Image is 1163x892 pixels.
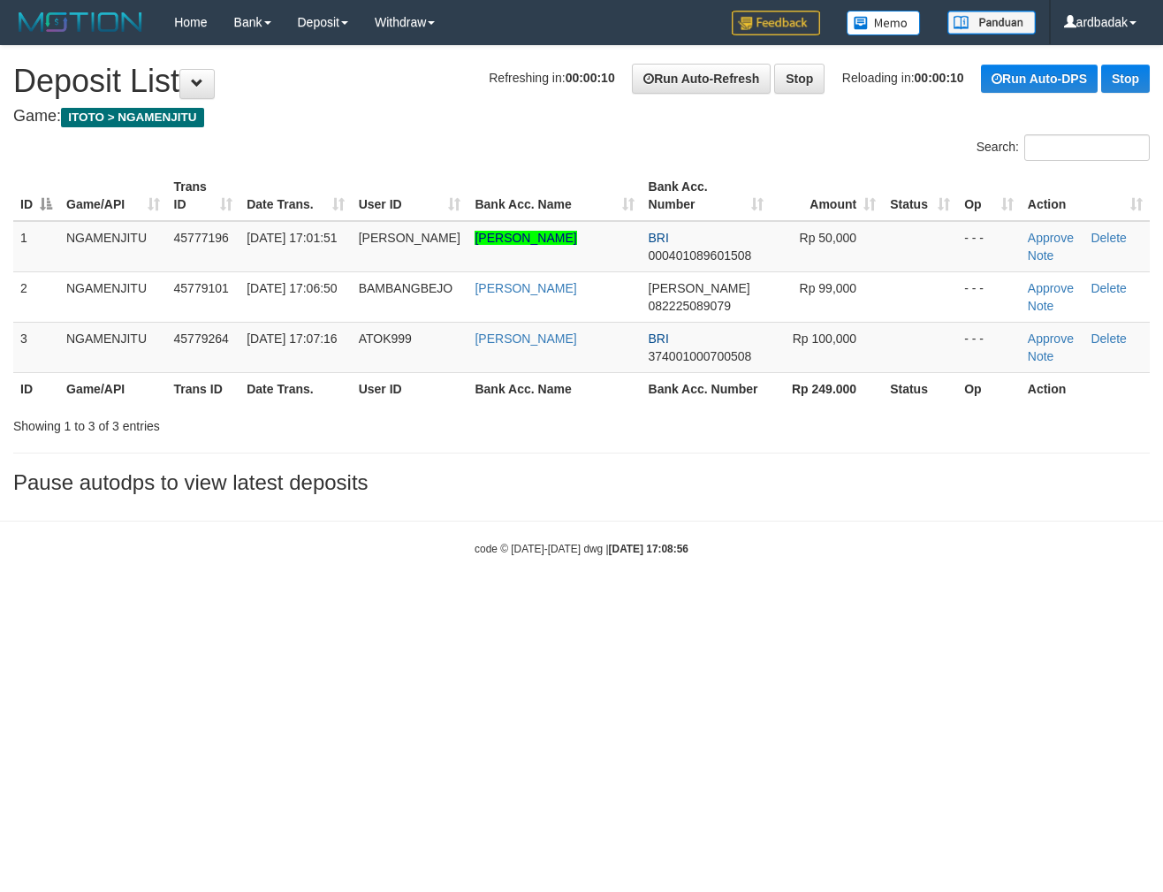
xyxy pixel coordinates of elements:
[359,281,453,295] span: BAMBANGBEJO
[632,64,771,94] a: Run Auto-Refresh
[13,471,1150,494] h3: Pause autodps to view latest deposits
[489,71,614,85] span: Refreshing in:
[1091,281,1126,295] a: Delete
[642,372,772,405] th: Bank Acc. Number
[13,271,59,322] td: 2
[642,171,772,221] th: Bank Acc. Number: activate to sort column ascending
[59,322,167,372] td: NGAMENJITU
[467,372,641,405] th: Bank Acc. Name
[957,221,1021,272] td: - - -
[1028,332,1074,346] a: Approve
[13,171,59,221] th: ID: activate to sort column descending
[352,171,468,221] th: User ID: activate to sort column ascending
[59,271,167,322] td: NGAMENJITU
[359,231,460,245] span: [PERSON_NAME]
[247,281,337,295] span: [DATE] 17:06:50
[174,332,229,346] span: 45779264
[915,71,964,85] strong: 00:00:10
[1021,171,1150,221] th: Action: activate to sort column ascending
[247,332,337,346] span: [DATE] 17:07:16
[977,134,1150,161] label: Search:
[1028,231,1074,245] a: Approve
[847,11,921,35] img: Button%20Memo.svg
[352,372,468,405] th: User ID
[649,231,669,245] span: BRI
[239,171,351,221] th: Date Trans.: activate to sort column ascending
[475,281,576,295] a: [PERSON_NAME]
[732,11,820,35] img: Feedback.jpg
[239,372,351,405] th: Date Trans.
[13,410,471,435] div: Showing 1 to 3 of 3 entries
[1028,281,1074,295] a: Approve
[1101,65,1150,93] a: Stop
[981,65,1098,93] a: Run Auto-DPS
[1028,349,1054,363] a: Note
[59,372,167,405] th: Game/API
[1024,134,1150,161] input: Search:
[174,281,229,295] span: 45779101
[167,171,240,221] th: Trans ID: activate to sort column ascending
[957,171,1021,221] th: Op: activate to sort column ascending
[649,349,752,363] span: Copy 374001000700508 to clipboard
[649,281,750,295] span: [PERSON_NAME]
[649,332,669,346] span: BRI
[1091,231,1126,245] a: Delete
[793,332,856,346] span: Rp 100,000
[467,171,641,221] th: Bank Acc. Name: activate to sort column ascending
[1028,248,1054,263] a: Note
[649,299,731,313] span: Copy 082225089079 to clipboard
[475,332,576,346] a: [PERSON_NAME]
[1091,332,1126,346] a: Delete
[883,171,957,221] th: Status: activate to sort column ascending
[61,108,204,127] span: ITOTO > NGAMENJITU
[1028,299,1054,313] a: Note
[475,231,576,245] a: [PERSON_NAME]
[475,543,688,555] small: code © [DATE]-[DATE] dwg |
[13,372,59,405] th: ID
[13,64,1150,99] h1: Deposit List
[359,332,412,346] span: ATOK999
[13,108,1150,126] h4: Game:
[1021,372,1150,405] th: Action
[957,322,1021,372] td: - - -
[649,248,752,263] span: Copy 000401089601508 to clipboard
[13,9,148,35] img: MOTION_logo.png
[247,231,337,245] span: [DATE] 17:01:51
[883,372,957,405] th: Status
[59,171,167,221] th: Game/API: activate to sort column ascending
[800,281,857,295] span: Rp 99,000
[771,171,883,221] th: Amount: activate to sort column ascending
[957,372,1021,405] th: Op
[609,543,688,555] strong: [DATE] 17:08:56
[566,71,615,85] strong: 00:00:10
[13,322,59,372] td: 3
[167,372,240,405] th: Trans ID
[842,71,964,85] span: Reloading in:
[957,271,1021,322] td: - - -
[800,231,857,245] span: Rp 50,000
[13,221,59,272] td: 1
[947,11,1036,34] img: panduan.png
[771,372,883,405] th: Rp 249.000
[59,221,167,272] td: NGAMENJITU
[774,64,825,94] a: Stop
[174,231,229,245] span: 45777196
